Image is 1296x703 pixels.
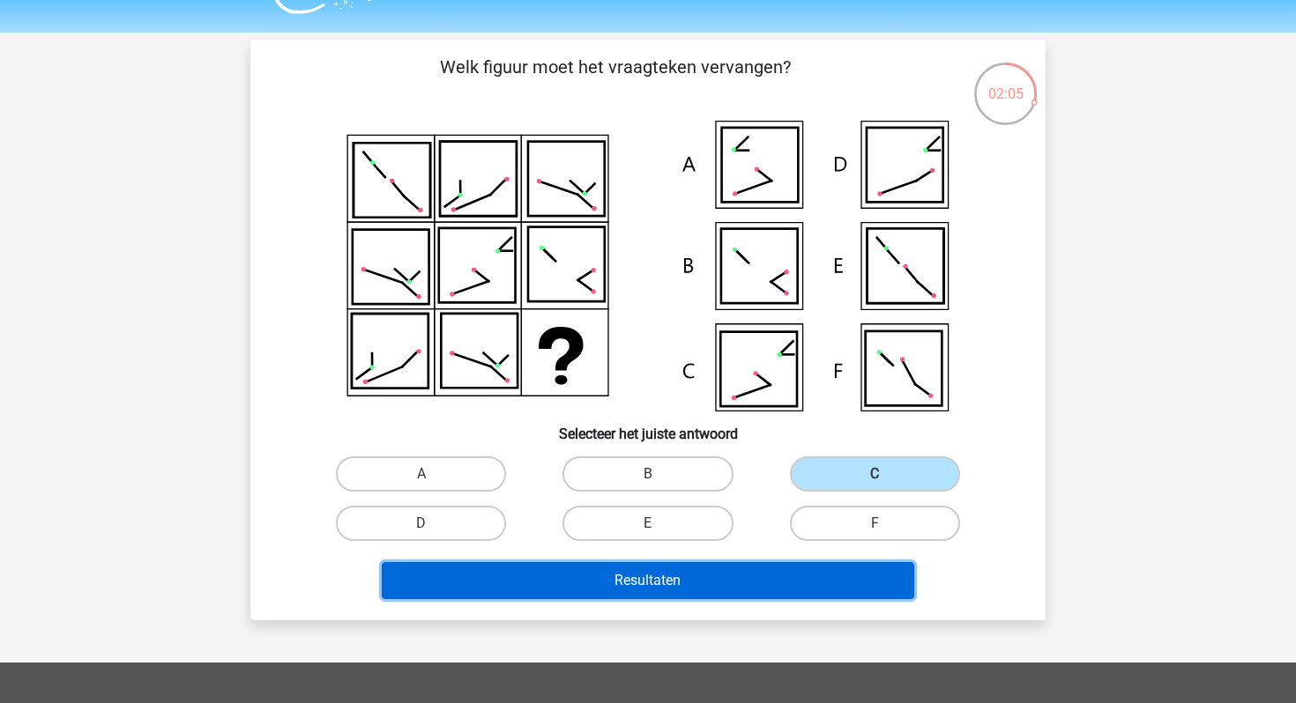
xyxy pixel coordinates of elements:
[972,61,1039,105] div: 02:05
[279,54,951,107] p: Welk figuur moet het vraagteken vervangen?
[790,506,960,541] label: F
[790,456,960,492] label: C
[562,506,733,541] label: E
[336,506,506,541] label: D
[279,411,1017,442] h6: Selecteer het juiste antwoord
[336,456,506,492] label: A
[562,456,733,492] label: B
[382,562,915,599] button: Resultaten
